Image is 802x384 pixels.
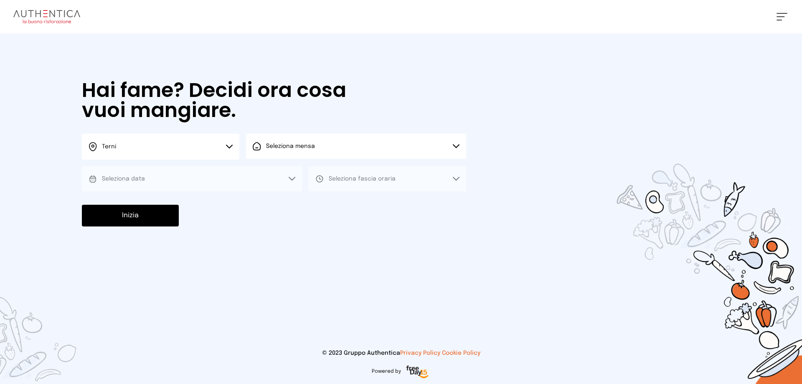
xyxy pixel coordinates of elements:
[82,166,302,191] button: Seleziona data
[82,205,179,226] button: Inizia
[372,368,401,375] span: Powered by
[102,144,116,150] span: Terni
[82,134,239,160] button: Terni
[329,176,396,182] span: Seleziona fascia oraria
[266,143,315,149] span: Seleziona mensa
[568,116,802,384] img: sticker-selezione-mensa.70a28f7.png
[309,166,466,191] button: Seleziona fascia oraria
[442,350,480,356] a: Cookie Policy
[82,80,370,120] h1: Hai fame? Decidi ora cosa vuoi mangiare.
[13,10,80,23] img: logo.8f33a47.png
[102,176,145,182] span: Seleziona data
[13,349,789,357] p: © 2023 Gruppo Authentica
[400,350,440,356] a: Privacy Policy
[404,364,431,381] img: logo-freeday.3e08031.png
[246,134,466,159] button: Seleziona mensa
